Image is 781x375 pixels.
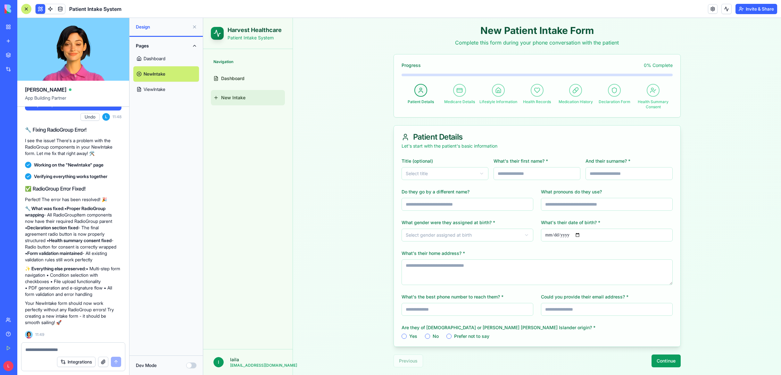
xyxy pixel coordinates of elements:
p: Perfect! The error has been resolved! 🎉 [25,196,121,203]
p: [EMAIL_ADDRESS][DOMAIN_NAME] [27,345,79,350]
span: Health Summary Consent [431,81,469,92]
p: Complete this form during your phone conversation with the patient [190,21,478,29]
span: Declaration Form [395,81,427,86]
button: Undo [80,113,100,121]
span: Progress [198,44,218,51]
span: Medication History [355,81,390,86]
span: Patient Intake System [69,5,121,13]
label: Yes [206,316,214,321]
span: Medicare Details [241,81,272,86]
p: laila [27,338,79,345]
label: Do they go by a different name? [198,171,266,176]
span: Health Records [320,81,348,86]
h1: Harvest Healthcare [24,8,79,17]
p: • - All RadioGroupItem components now have their required RadioGroup parent • - The final agreeme... [25,205,121,263]
p: I see the issue! There's a problem with the RadioGroup components in your NewIntake form. Let me ... [25,137,121,157]
span: Dashboard [18,57,41,64]
span: l [10,339,21,349]
a: ViewIntake [133,82,199,97]
p: • Multi-step form navigation • Condition selection with checkboxes • File upload functionality • ... [25,265,121,298]
span: [PERSON_NAME] [25,86,66,94]
img: Ella_00000_wcx2te.png [25,331,33,338]
button: Invite & Share [735,4,777,14]
button: llaila [EMAIL_ADDRESS][DOMAIN_NAME] [5,337,84,352]
span: 0 % Complete [441,44,469,51]
div: Navigation [8,39,82,49]
a: New Intake [8,72,82,87]
span: Verifying everything works together [34,173,107,180]
span: L [3,361,13,371]
strong: Declaration section fixed [27,225,78,230]
h2: 🔧 Fixing RadioGroup Error! [25,126,121,134]
span: App Building Partner [25,95,121,106]
span: Design [136,24,189,30]
span: New Intake [18,77,42,83]
button: Continue [448,337,478,349]
div: Let's start with the patient's basic information [198,125,469,131]
label: What's their first name? * [290,140,345,146]
strong: Health summary consent fixed [49,238,112,243]
span: Lifestyle Information [276,81,314,86]
label: Could you provide their email address? * [338,276,425,281]
span: 11:49 [35,332,44,337]
a: NewIntake [133,66,199,82]
h1: New Patient Intake Form [190,7,478,18]
p: Patient Intake System [24,17,79,23]
label: And their surname? * [382,140,427,146]
label: Prefer not to say [251,316,286,321]
label: What's their date of birth? * [338,202,397,207]
button: Pages [133,41,199,51]
span: 11:48 [112,114,121,119]
label: What gender were they assigned at birth? * [198,202,292,207]
label: No [229,316,236,321]
button: Integrations [57,357,96,367]
img: logo [4,4,44,13]
label: Are they of [DEMOGRAPHIC_DATA] or [PERSON_NAME] [PERSON_NAME] Islander origin? * [198,307,392,312]
strong: Form validation maintained [27,250,82,256]
p: Your NewIntake form should now work perfectly without any RadioGroup errors! Try creating a new i... [25,300,121,326]
span: L [102,113,110,121]
a: Dashboard [8,53,82,68]
strong: ✨ Everything else preserved: [25,266,86,271]
label: What's their home address? * [198,232,262,238]
label: Dev Mode [136,362,157,369]
span: Working on the "NewIntake" page [34,162,104,168]
span: Patient Details [204,81,231,86]
label: What pronouns do they use? [338,171,399,176]
strong: 🔧 What was fixed: [25,206,64,211]
label: Title (optional) [198,140,230,146]
div: Patient Details [198,115,469,123]
a: Dashboard [133,51,199,66]
h2: ✅ RadioGroup Error Fixed! [25,185,121,192]
label: What's the best phone number to reach them? * [198,276,300,281]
